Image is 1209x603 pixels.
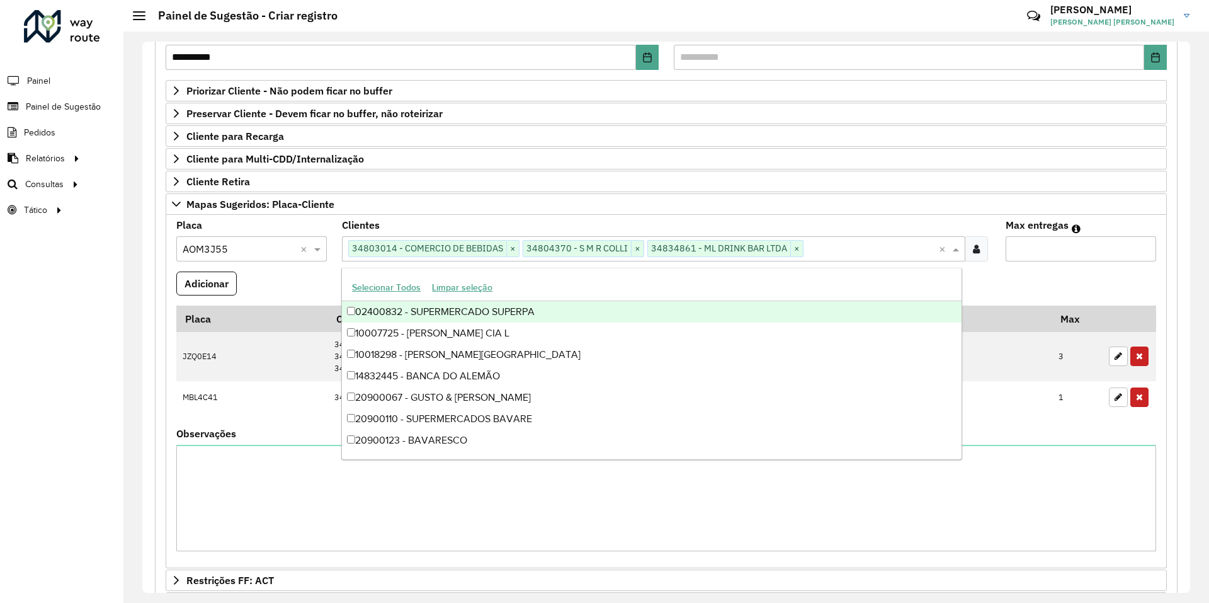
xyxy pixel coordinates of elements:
h2: Painel de Sugestão - Criar registro [145,9,338,23]
a: Restrições FF: ACT [166,570,1167,591]
td: MBL4C41 [176,381,327,414]
div: 10018298 - [PERSON_NAME][GEOGRAPHIC_DATA] [342,344,961,365]
div: 20900123 - BAVARESCO [342,430,961,451]
div: Mapas Sugeridos: Placa-Cliente [166,215,1167,568]
span: Priorizar Cliente - Não podem ficar no buffer [186,86,392,96]
td: 34812500 [327,381,720,414]
em: Máximo de clientes que serão colocados na mesma rota com os clientes informados [1072,224,1081,234]
label: Max entregas [1006,217,1069,233]
a: Cliente Retira [166,171,1167,192]
h3: [PERSON_NAME] [1050,4,1174,16]
span: Consultas [25,178,64,191]
div: 20900110 - SUPERMERCADOS BAVARE [342,408,961,430]
span: Clear all [300,241,311,256]
label: Clientes [342,217,380,233]
span: Relatórios [26,152,65,165]
a: Contato Rápido [1020,3,1047,30]
span: Painel [27,74,50,88]
span: × [506,241,519,256]
span: Cliente para Recarga [186,131,284,141]
button: Limpar seleção [426,278,498,297]
a: Priorizar Cliente - Não podem ficar no buffer [166,80,1167,101]
button: Selecionar Todos [346,278,426,297]
label: Observações [176,426,236,441]
label: Placa [176,217,202,233]
div: 14832445 - BANCA DO ALEMÃO [342,365,961,387]
ng-dropdown-panel: Options list [341,268,962,460]
span: Tático [24,204,47,217]
span: Cliente Retira [186,176,250,187]
td: 34810132 34817060 34826895 [327,332,720,381]
th: Código Cliente [327,306,720,332]
button: Choose Date [636,45,659,70]
span: 34834861 - ML DRINK BAR LTDA [648,241,790,256]
a: Cliente para Multi-CDD/Internalização [166,148,1167,169]
div: 20900124 - BAVARESCO ATACADO [342,451,961,473]
span: Clear all [939,241,950,256]
th: Placa [176,306,327,332]
span: × [790,241,803,256]
span: 34804370 - S M R COLLI [523,241,631,256]
span: Restrições FF: ACT [186,575,274,585]
th: Max [1052,306,1103,332]
span: Pedidos [24,126,55,139]
td: JZQ0E14 [176,332,327,381]
div: 10007725 - [PERSON_NAME] CIA L [342,323,961,344]
a: Cliente para Recarga [166,125,1167,147]
span: [PERSON_NAME] [PERSON_NAME] [1050,16,1174,28]
a: Mapas Sugeridos: Placa-Cliente [166,193,1167,215]
span: × [631,241,644,256]
span: Preservar Cliente - Devem ficar no buffer, não roteirizar [186,108,443,118]
div: 02400832 - SUPERMERCADO SUPERPA [342,301,961,323]
button: Adicionar [176,272,237,296]
span: Mapas Sugeridos: Placa-Cliente [186,199,334,209]
span: Painel de Sugestão [26,100,101,113]
td: 1 [1052,381,1103,414]
span: 34803014 - COMERCIO DE BEBIDAS [349,241,506,256]
td: 3 [1052,332,1103,381]
a: Preservar Cliente - Devem ficar no buffer, não roteirizar [166,103,1167,124]
span: Cliente para Multi-CDD/Internalização [186,154,364,164]
button: Choose Date [1144,45,1167,70]
div: 20900067 - GUSTO & [PERSON_NAME] [342,387,961,408]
